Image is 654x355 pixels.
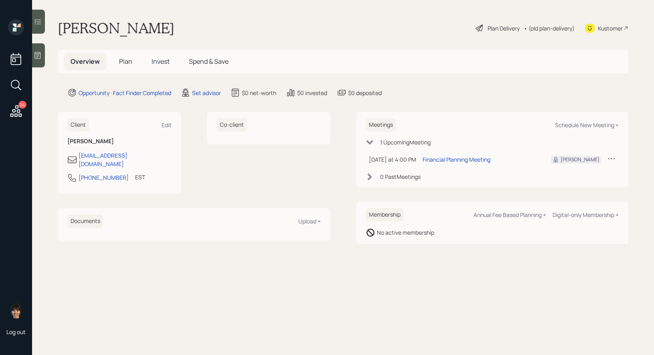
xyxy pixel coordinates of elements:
div: Digital-only Membership + [553,211,619,219]
h1: [PERSON_NAME] [58,19,174,37]
div: [DATE] at 4:00 PM [369,155,416,164]
div: Edit [162,121,172,129]
div: • (old plan-delivery) [524,24,575,32]
span: Plan [119,57,132,66]
div: Upload + [298,217,321,225]
h6: Co-client [217,118,247,132]
span: Spend & Save [189,57,229,66]
div: $0 invested [297,89,327,97]
h6: [PERSON_NAME] [67,138,172,145]
div: [EMAIL_ADDRESS][DOMAIN_NAME] [79,151,172,168]
div: [PERSON_NAME] [561,156,599,163]
div: No active membership [377,228,434,237]
div: $0 net-worth [242,89,276,97]
h6: Client [67,118,89,132]
div: Kustomer [598,24,623,32]
h6: Meetings [366,118,396,132]
span: Invest [152,57,170,66]
div: Financial Planning Meeting [423,155,490,164]
div: Schedule New Meeting + [555,121,619,129]
h6: Documents [67,215,103,228]
div: Plan Delivery [488,24,520,32]
img: treva-nostdahl-headshot.png [8,302,24,318]
div: Opportunity · Fact Finder Completed [79,89,171,97]
div: EST [135,173,145,181]
h6: Membership [366,208,404,221]
div: 1 Upcoming Meeting [380,138,431,146]
div: 0 Past Meeting s [380,172,421,181]
div: Set advisor [192,89,221,97]
div: Annual Fee Based Planning + [474,211,546,219]
span: Overview [71,57,100,66]
div: Log out [6,328,26,336]
div: [PHONE_NUMBER] [79,173,129,182]
div: $0 deposited [348,89,382,97]
div: 24 [18,101,26,109]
